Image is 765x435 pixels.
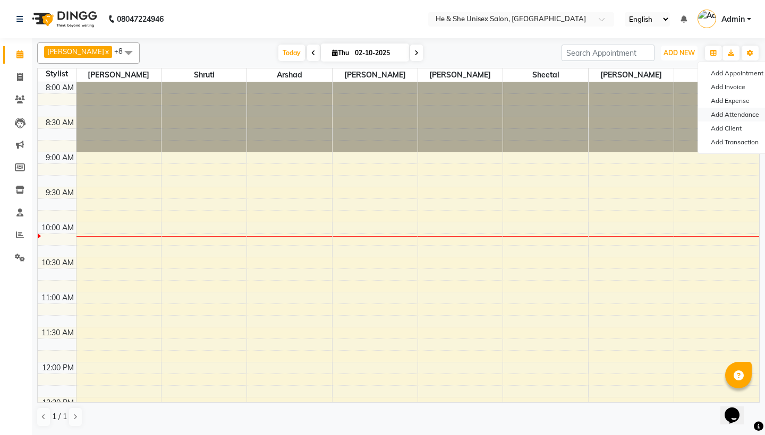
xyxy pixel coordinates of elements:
span: Iqra [674,68,759,82]
div: 12:00 PM [40,362,76,373]
div: 12:30 PM [40,397,76,408]
a: x [104,47,109,56]
span: Thu [329,49,352,57]
div: Stylist [38,68,76,80]
b: 08047224946 [117,4,164,34]
span: [PERSON_NAME] [333,68,418,82]
span: +8 [114,47,131,55]
div: 11:30 AM [39,327,76,338]
div: 11:00 AM [39,292,76,303]
div: 8:00 AM [44,82,76,93]
span: Shruti [161,68,246,82]
iframe: chat widget [720,393,754,424]
span: [PERSON_NAME] [76,68,161,82]
span: Sheetal [503,68,588,82]
div: 9:00 AM [44,152,76,163]
span: [PERSON_NAME] [47,47,104,56]
span: Arshad [247,68,332,82]
span: Admin [721,14,745,25]
div: 9:30 AM [44,187,76,198]
img: logo [27,4,100,34]
span: Today [278,45,305,61]
button: ADD NEW [661,46,698,60]
span: ADD NEW [664,49,695,57]
div: 10:00 AM [39,222,76,233]
input: 2025-10-02 [352,45,405,61]
input: Search Appointment [562,45,654,61]
div: 10:30 AM [39,257,76,268]
img: Admin [698,10,716,28]
span: [PERSON_NAME] [418,68,503,82]
span: [PERSON_NAME] [589,68,674,82]
div: 8:30 AM [44,117,76,128]
span: 1 / 1 [52,411,67,422]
